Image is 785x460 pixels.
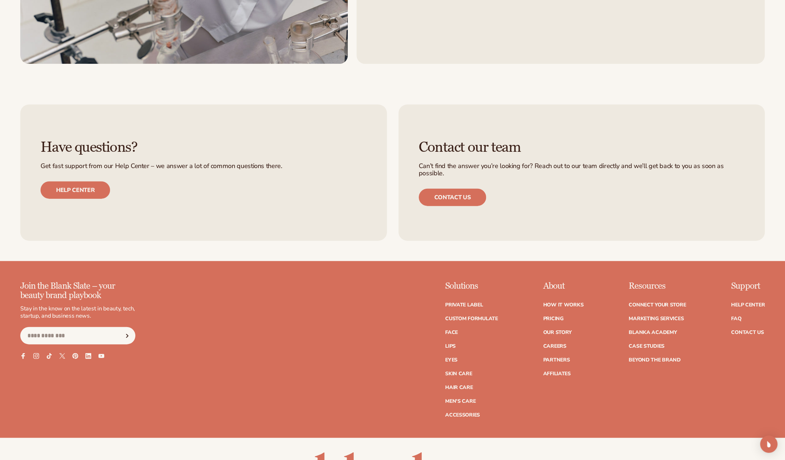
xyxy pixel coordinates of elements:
a: Help Center [731,302,765,308]
a: Eyes [445,357,457,363]
p: About [543,281,583,291]
a: Blanka Academy [629,330,677,335]
h3: Contact our team [419,139,745,155]
a: Skin Care [445,371,472,376]
a: Pricing [543,316,563,321]
a: Contact us [419,189,486,206]
a: Careers [543,344,566,349]
a: Men's Care [445,399,476,404]
a: Partners [543,357,570,363]
a: Our Story [543,330,571,335]
a: Connect your store [629,302,686,308]
p: Resources [629,281,686,291]
a: Hair Care [445,385,473,390]
a: Contact Us [731,330,764,335]
a: Case Studies [629,344,664,349]
a: Custom formulate [445,316,498,321]
p: Join the Blank Slate – your beauty brand playbook [20,281,135,301]
a: How It Works [543,302,583,308]
p: Support [731,281,765,291]
a: Accessories [445,413,480,418]
button: Subscribe [119,327,135,344]
h3: Have questions? [41,139,367,155]
p: Stay in the know on the latest in beauty, tech, startup, and business news. [20,305,135,320]
p: Solutions [445,281,498,291]
a: Face [445,330,458,335]
a: Affiliates [543,371,570,376]
a: Beyond the brand [629,357,681,363]
a: Help center [41,181,110,199]
div: Open Intercom Messenger [760,435,777,453]
p: Can’t find the answer you’re looking for? Reach out to our team directly and we’ll get back to yo... [419,163,745,177]
a: FAQ [731,316,741,321]
a: Marketing services [629,316,684,321]
a: Lips [445,344,456,349]
a: Private label [445,302,483,308]
p: Get fast support from our Help Center – we answer a lot of common questions there. [41,163,367,170]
